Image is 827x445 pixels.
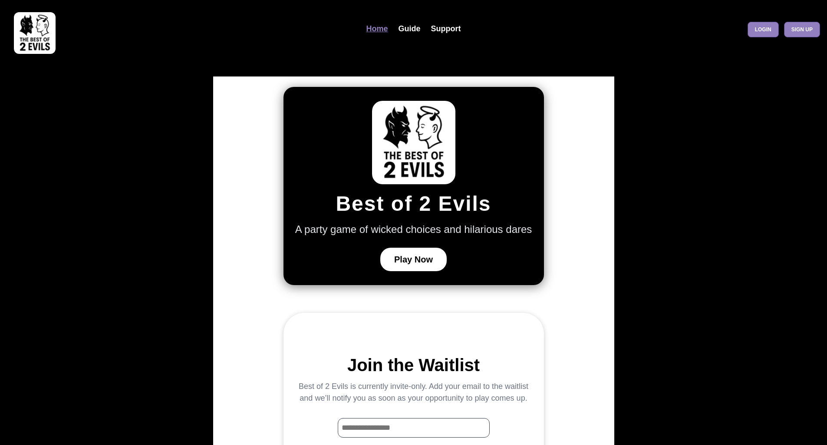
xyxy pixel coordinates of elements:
h2: Join the Waitlist [347,355,480,375]
input: Waitlist Email Input [338,418,490,438]
a: Guide [393,20,426,38]
button: Play Now [380,248,447,271]
img: Best of 2 Evils Logo [372,101,455,184]
a: Sign up [784,22,820,37]
a: Home [361,20,393,38]
img: best of 2 evils logo [14,12,56,54]
a: Support [426,20,466,38]
a: Login [748,22,779,37]
p: Best of 2 Evils is currently invite-only. Add your email to the waitlist and we’ll notify you as ... [297,381,530,404]
h1: Best of 2 Evils [336,191,491,216]
p: A party game of wicked choices and hilarious dares [295,222,532,237]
